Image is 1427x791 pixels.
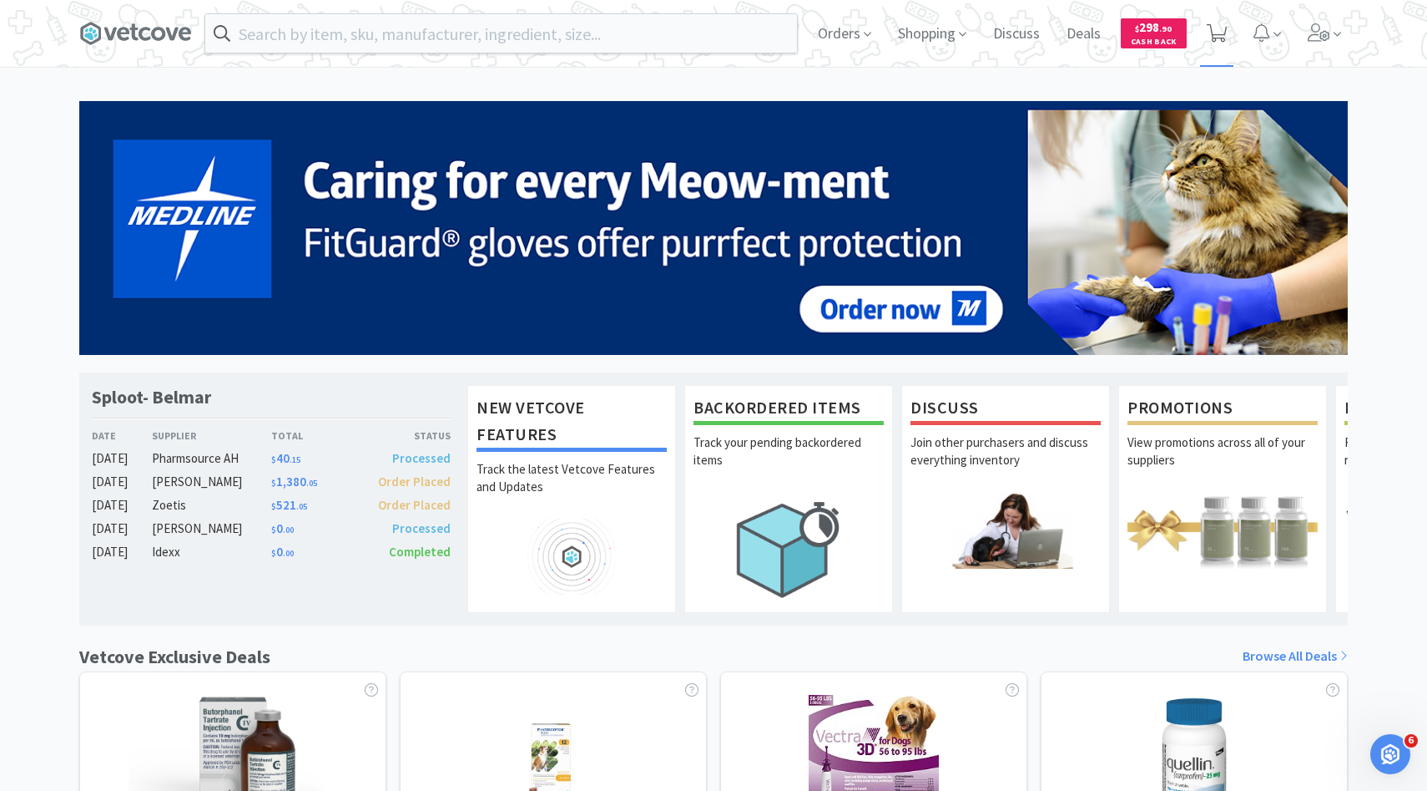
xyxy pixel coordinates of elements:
div: Total [271,428,361,444]
span: . 15 [290,454,300,465]
h1: Backordered Items [693,394,884,425]
span: . 05 [296,501,307,512]
span: Completed [389,544,451,560]
div: [PERSON_NAME] [152,519,271,539]
div: [DATE] [92,519,152,539]
p: Join other purchasers and discuss everything inventory [910,434,1101,492]
a: [DATE][PERSON_NAME]$1,380.05Order Placed [92,472,451,492]
span: $ [271,548,276,559]
p: View promotions across all of your suppliers [1127,434,1318,492]
a: [DATE]Pharmsource AH$40.15Processed [92,449,451,469]
span: . 05 [306,478,317,489]
div: [DATE] [92,449,152,469]
span: 0 [271,520,294,536]
span: $ [1135,23,1139,34]
img: 5b85490d2c9a43ef9873369d65f5cc4c_481.png [79,101,1348,355]
a: [DATE]Zoetis$521.05Order Placed [92,495,451,515]
div: [DATE] [92,495,152,515]
div: [DATE] [92,472,152,492]
span: 0 [271,544,294,560]
img: hero_discuss.png [910,492,1101,568]
a: Backordered ItemsTrack your pending backordered items [684,385,893,612]
input: Search by item, sku, manufacturer, ingredient, size... [205,14,797,53]
h1: New Vetcove Features [477,394,667,452]
div: Pharmsource AH [152,449,271,469]
span: . 00 [283,525,294,535]
span: Order Placed [378,474,451,489]
span: 40 [271,450,300,466]
span: 298 [1135,19,1172,35]
div: Supplier [152,428,271,444]
span: . 90 [1159,23,1172,34]
a: Discuss [986,27,1046,42]
span: Cash Back [1131,38,1177,48]
h1: Sploot- Belmar [92,385,211,409]
div: Idexx [152,542,271,562]
img: hero_promotions.png [1127,492,1318,568]
div: [DATE] [92,542,152,562]
span: 6 [1404,734,1418,748]
div: Date [92,428,152,444]
a: Browse All Deals [1243,646,1348,667]
span: . 00 [283,548,294,559]
a: [DATE]Idexx$0.00Completed [92,542,451,562]
a: $298.90Cash Back [1121,11,1187,56]
span: Processed [392,520,451,536]
img: hero_backorders.png [693,492,884,606]
span: $ [271,525,276,535]
a: [DATE][PERSON_NAME]$0.00Processed [92,519,451,539]
p: Track your pending backordered items [693,434,884,492]
span: Processed [392,450,451,466]
a: New Vetcove FeaturesTrack the latest Vetcove Features and Updates [467,385,676,612]
a: PromotionsView promotions across all of your suppliers [1118,385,1327,612]
p: Track the latest Vetcove Features and Updates [477,460,667,519]
a: DiscussJoin other purchasers and discuss everything inventory [901,385,1110,612]
iframe: Intercom live chat [1370,734,1410,774]
div: Status [361,428,451,444]
span: 1,380 [271,474,317,489]
span: 521 [271,497,307,513]
h1: Promotions [1127,394,1318,425]
span: Order Placed [378,497,451,513]
span: $ [271,501,276,512]
img: hero_feature_roadmap.png [477,519,667,595]
h1: Discuss [910,394,1101,425]
h1: Vetcove Exclusive Deals [79,642,270,672]
a: Deals [1060,27,1107,42]
span: $ [271,454,276,465]
div: [PERSON_NAME] [152,472,271,492]
span: $ [271,478,276,489]
div: Zoetis [152,495,271,515]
